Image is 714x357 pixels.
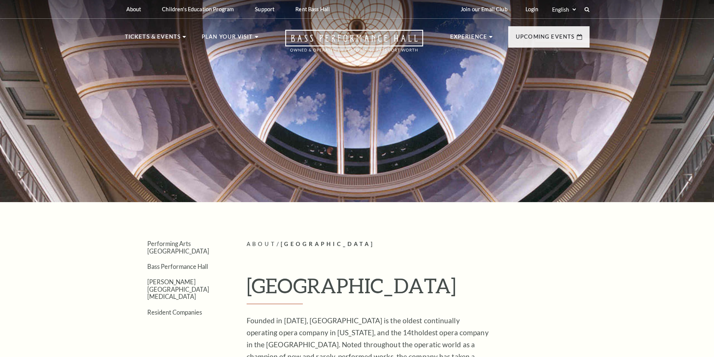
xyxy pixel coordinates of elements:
[202,32,253,46] p: Plan Your Visit
[295,6,330,12] p: Rent Bass Hall
[247,273,590,304] h1: [GEOGRAPHIC_DATA]
[516,32,575,46] p: Upcoming Events
[551,6,577,13] select: Select:
[162,6,234,12] p: Children's Education Program
[147,240,209,254] a: Performing Arts [GEOGRAPHIC_DATA]
[125,32,181,46] p: Tickets & Events
[411,328,418,337] sup: th
[247,240,590,249] p: /
[147,278,209,300] a: [PERSON_NAME][GEOGRAPHIC_DATA][MEDICAL_DATA]
[450,32,488,46] p: Experience
[147,263,208,270] a: Bass Performance Hall
[255,6,274,12] p: Support
[281,241,375,247] span: [GEOGRAPHIC_DATA]
[147,309,202,316] a: Resident Companies
[126,6,141,12] p: About
[247,241,277,247] span: About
